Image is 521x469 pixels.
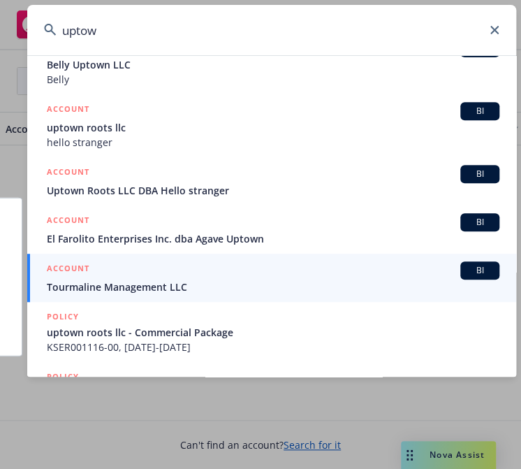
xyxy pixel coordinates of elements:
[47,370,79,384] h5: POLICY
[47,72,499,87] span: Belly
[27,157,516,205] a: ACCOUNTBIUptown Roots LLC DBA Hello stranger
[47,261,89,278] h5: ACCOUNT
[47,325,499,340] span: uptown roots llc - Commercial Package
[47,135,499,150] span: hello stranger
[27,302,516,362] a: POLICYuptown roots llc - Commercial PackageKSER001116-00, [DATE]-[DATE]
[47,102,89,119] h5: ACCOUNT
[27,205,516,254] a: ACCOUNTBIEl Farolito Enterprises Inc. dba Agave Uptown
[47,231,499,246] span: El Farolito Enterprises Inc. dba Agave Uptown
[47,183,499,198] span: Uptown Roots LLC DBA Hello stranger
[466,216,494,229] span: BI
[27,254,516,302] a: ACCOUNTBITourmaline Management LLC
[466,105,494,117] span: BI
[47,310,79,324] h5: POLICY
[466,168,494,180] span: BI
[27,31,516,94] a: ACCOUNTBelly Uptown LLCBelly
[466,264,494,277] span: BI
[47,213,89,230] h5: ACCOUNT
[47,120,499,135] span: uptown roots llc
[47,165,89,182] h5: ACCOUNT
[47,57,499,72] span: Belly Uptown LLC
[27,5,516,55] input: Search...
[27,94,516,157] a: ACCOUNTBIuptown roots llchello stranger
[47,340,499,354] span: KSER001116-00, [DATE]-[DATE]
[27,362,516,422] a: POLICY
[47,280,499,294] span: Tourmaline Management LLC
